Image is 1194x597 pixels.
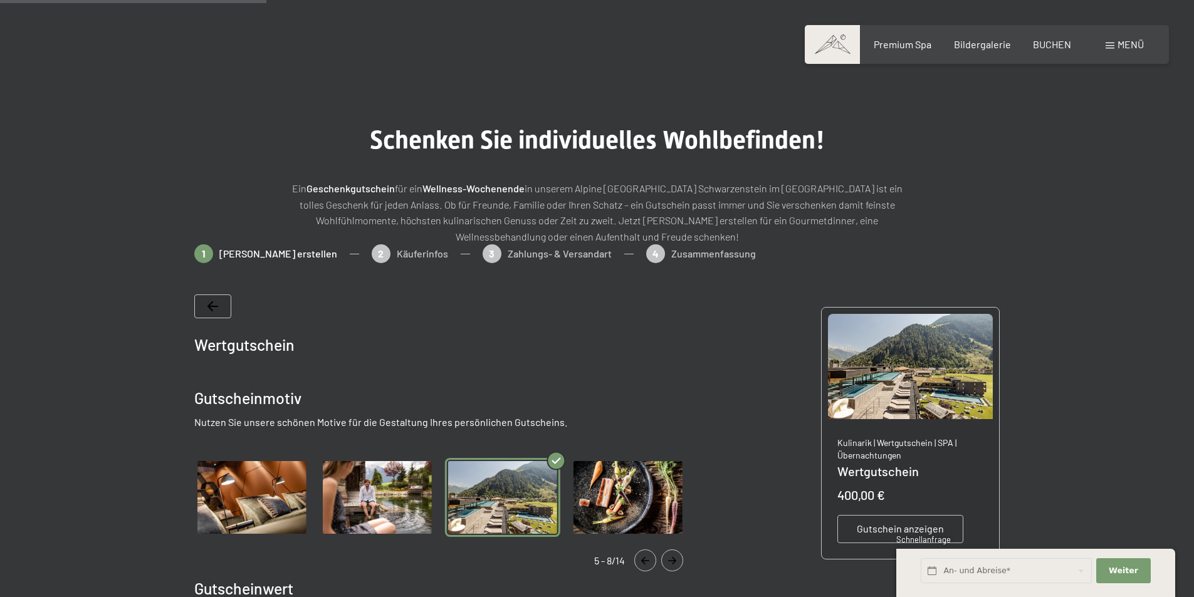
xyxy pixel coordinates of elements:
[1118,38,1144,50] span: Menü
[1096,558,1150,584] button: Weiter
[422,182,525,194] strong: Wellness-Wochenende
[370,125,825,155] span: Schenken Sie individuelles Wohlbefinden!
[1109,565,1138,576] span: Weiter
[306,182,395,194] strong: Geschenkgutschein
[896,534,951,544] span: Schnellanfrage
[874,38,931,50] a: Premium Spa
[284,180,911,244] p: Ein für ein in unserem Alpine [GEOGRAPHIC_DATA] Schwarzenstein im [GEOGRAPHIC_DATA] ist ein tolle...
[1033,38,1071,50] a: BUCHEN
[954,38,1011,50] a: Bildergalerie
